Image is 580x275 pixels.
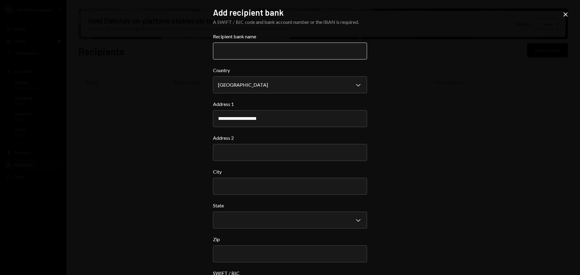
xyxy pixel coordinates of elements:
[213,33,367,40] label: Recipient bank name
[213,202,367,209] label: State
[213,18,367,26] div: A SWIFT / BIC code and bank account number or the IBAN is required.
[213,212,367,229] button: State
[213,236,367,243] label: Zip
[213,7,367,18] h2: Add recipient bank
[213,134,367,142] label: Address 2
[213,101,367,108] label: Address 1
[213,76,367,93] button: Country
[213,168,367,175] label: City
[213,67,367,74] label: Country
